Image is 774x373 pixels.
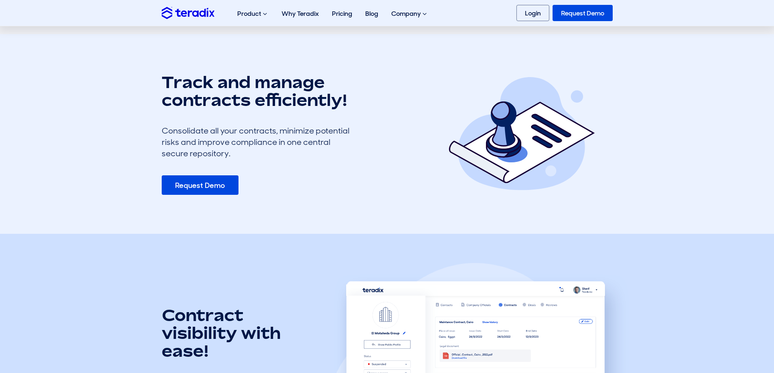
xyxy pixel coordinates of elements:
a: Login [516,5,549,21]
div: Product [231,1,275,27]
h2: Contract visibility with ease! [162,306,304,360]
a: Blog [359,1,385,26]
img: Contract Management [449,77,595,191]
a: Request Demo [162,175,238,195]
img: Teradix logo [162,7,215,19]
a: Request Demo [553,5,613,21]
div: Consolidate all your contracts, minimize potential risks and improve compliance in one central se... [162,125,357,159]
a: Pricing [325,1,359,26]
h1: Track and manage contracts efficiently! [162,73,357,109]
a: Why Teradix [275,1,325,26]
div: Company [385,1,435,27]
